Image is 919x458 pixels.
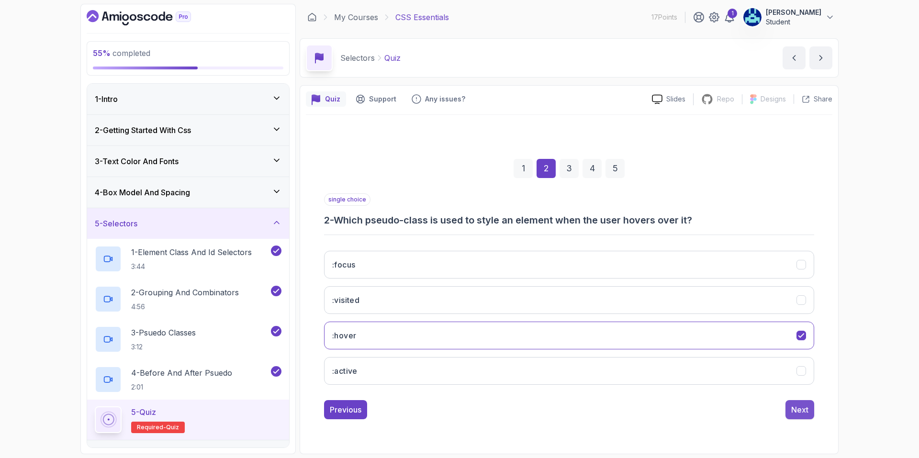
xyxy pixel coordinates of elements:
h3: 5 - Selectors [95,218,137,229]
button: 1-Intro [87,84,289,114]
p: [PERSON_NAME] [766,8,821,17]
button: user profile image[PERSON_NAME]Student [743,8,835,27]
p: 2:01 [131,382,232,392]
span: completed [93,48,150,58]
button: 2-Getting Started With Css [87,115,289,145]
p: 3:12 [131,342,196,352]
p: Repo [717,94,734,104]
a: My Courses [334,11,378,23]
div: 3 [560,159,579,178]
p: 4:56 [131,302,239,312]
p: Slides [666,94,685,104]
h3: 2 - Which pseudo-class is used to style an element when the user hovers over it? [324,213,814,227]
h3: 4 - Box Model And Spacing [95,187,190,198]
div: 1 [728,9,737,18]
button: Share [794,94,832,104]
h3: 1 - Intro [95,93,118,105]
button: previous content [783,46,806,69]
h3: :focus [332,259,355,270]
p: 2 - Grouping And Combinators [131,287,239,298]
div: 1 [514,159,533,178]
button: 4-Box Model And Spacing [87,177,289,208]
img: user profile image [743,8,762,26]
div: Previous [330,404,361,415]
h3: :active [332,365,358,377]
p: Designs [761,94,786,104]
p: Share [814,94,832,104]
p: Selectors [340,52,375,64]
p: single choice [324,193,370,206]
button: next content [809,46,832,69]
p: 4 - Before And After Psuedo [131,367,232,379]
p: Quiz [325,94,340,104]
button: 4-Before And After Psuedo2:01 [95,366,281,393]
p: Any issues? [425,94,465,104]
h3: 2 - Getting Started With Css [95,124,191,136]
button: quiz button [306,91,346,107]
p: Quiz [384,52,401,64]
span: Required- [137,424,166,431]
span: quiz [166,424,179,431]
p: Student [766,17,821,27]
a: Slides [644,94,693,104]
button: Feedback button [406,91,471,107]
h3: :visited [332,294,359,306]
button: :hover [324,322,814,349]
span: 55 % [93,48,111,58]
p: 3 - Psuedo Classes [131,327,196,338]
button: 5-QuizRequired-quiz [95,406,281,433]
p: 5 - Quiz [131,406,156,418]
h3: :hover [332,330,356,341]
button: :active [324,357,814,385]
div: 4 [583,159,602,178]
a: 1 [724,11,735,23]
p: CSS Essentials [395,11,449,23]
div: 5 [605,159,625,178]
button: 3-Psuedo Classes3:12 [95,326,281,353]
p: Support [369,94,396,104]
a: Dashboard [307,12,317,22]
div: Next [791,404,808,415]
p: 17 Points [651,12,677,22]
div: 2 [537,159,556,178]
p: 3:44 [131,262,252,271]
button: 5-Selectors [87,208,289,239]
button: Support button [350,91,402,107]
button: :focus [324,251,814,279]
button: Previous [324,400,367,419]
h3: 3 - Text Color And Fonts [95,156,179,167]
button: :visited [324,286,814,314]
button: Next [785,400,814,419]
a: Dashboard [87,10,213,25]
button: 3-Text Color And Fonts [87,146,289,177]
p: 1 - Element Class And Id Selectors [131,246,252,258]
button: 1-Element Class And Id Selectors3:44 [95,246,281,272]
button: 2-Grouping And Combinators4:56 [95,286,281,313]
